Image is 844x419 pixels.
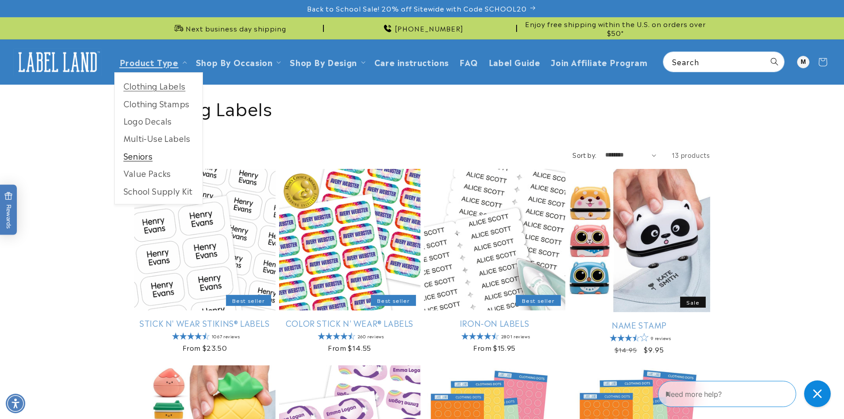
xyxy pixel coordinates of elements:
h1: Clothing Labels [134,96,710,119]
iframe: Sign Up via Text for Offers [7,348,112,375]
span: Join Affiliate Program [551,57,647,67]
a: Iron-On Labels [424,318,565,328]
a: Label Land [10,45,105,79]
span: [PHONE_NUMBER] [395,24,463,33]
a: Label Guide [483,51,546,72]
a: School Supply Kit [115,182,202,200]
span: Rewards [4,192,13,228]
label: Sort by: [572,150,596,159]
a: Clothing Labels [115,77,202,94]
button: Search [765,52,784,71]
span: Care instructions [374,57,449,67]
a: FAQ [454,51,483,72]
div: Announcement [521,17,710,39]
span: Next business day shipping [186,24,286,33]
span: 13 products [672,150,710,159]
a: Product Type [120,56,179,68]
span: Shop By Occasion [196,57,273,67]
a: Stick N' Wear Stikins® Labels [134,318,276,328]
div: Announcement [134,17,324,39]
a: Color Stick N' Wear® Labels [279,318,420,328]
a: Join Affiliate Program [545,51,653,72]
span: Enjoy free shipping within the U.S. on orders over $50* [521,20,710,37]
summary: Shop By Occasion [191,51,285,72]
span: Label Guide [489,57,541,67]
summary: Product Type [114,51,191,72]
a: Multi-Use Labels [115,129,202,147]
img: Label Land [13,48,102,76]
a: Care instructions [369,51,454,72]
div: Accessibility Menu [6,394,25,413]
span: Back to School Sale! 20% off Sitewide with Code SCHOOL20 [307,4,527,13]
a: Shop By Design [290,56,357,68]
summary: Shop By Design [284,51,369,72]
a: Name Stamp [569,320,710,330]
a: Seniors [115,147,202,164]
a: Value Packs [115,164,202,182]
a: Clothing Stamps [115,95,202,112]
a: Logo Decals [115,112,202,129]
div: Announcement [327,17,517,39]
span: FAQ [459,57,478,67]
iframe: Gorgias Floating Chat [658,377,835,410]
